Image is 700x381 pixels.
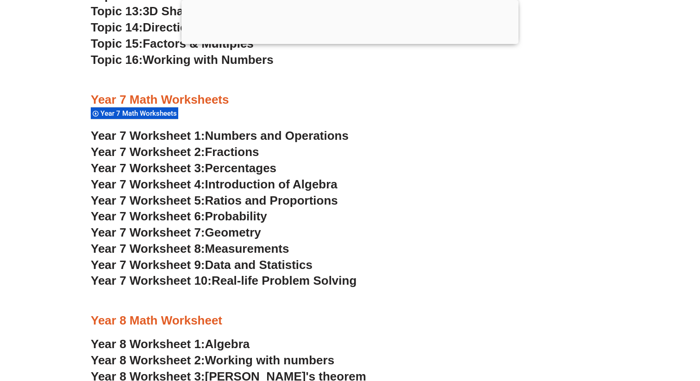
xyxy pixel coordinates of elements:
[91,20,143,34] span: Topic 14:
[91,353,205,367] span: Year 8 Worksheet 2:
[205,353,335,367] span: Working with numbers
[91,37,254,50] a: Topic 15:Factors & Multiples
[212,274,356,287] span: Real-life Problem Solving
[91,337,205,351] span: Year 8 Worksheet 1:
[91,129,349,143] a: Year 7 Worksheet 1:Numbers and Operations
[91,337,250,351] a: Year 8 Worksheet 1:Algebra
[91,4,143,18] span: Topic 13:
[205,258,313,272] span: Data and Statistics
[205,177,337,191] span: Introduction of Algebra
[205,161,277,175] span: Percentages
[91,161,276,175] a: Year 7 Worksheet 3:Percentages
[91,53,274,67] a: Topic 16:Working with Numbers
[143,4,204,18] span: 3D Shapes
[205,145,259,159] span: Fractions
[91,161,205,175] span: Year 7 Worksheet 3:
[541,276,700,381] iframe: Chat Widget
[205,242,289,256] span: Measurements
[91,177,205,191] span: Year 7 Worksheet 4:
[143,20,272,34] span: Direction & 2D Shapes
[91,37,143,50] span: Topic 15:
[91,258,205,272] span: Year 7 Worksheet 9:
[91,313,609,329] h3: Year 8 Math Worksheet
[91,129,205,143] span: Year 7 Worksheet 1:
[91,274,356,287] a: Year 7 Worksheet 10:Real-life Problem Solving
[91,145,259,159] a: Year 7 Worksheet 2:Fractions
[143,37,254,50] span: Factors & Multiples
[205,337,250,351] span: Algebra
[91,209,267,223] a: Year 7 Worksheet 6:Probability
[91,242,205,256] span: Year 7 Worksheet 8:
[205,129,349,143] span: Numbers and Operations
[91,242,289,256] a: Year 7 Worksheet 8:Measurements
[91,225,205,239] span: Year 7 Worksheet 7:
[91,353,334,367] a: Year 8 Worksheet 2:Working with numbers
[143,53,273,67] span: Working with Numbers
[91,209,205,223] span: Year 7 Worksheet 6:
[91,194,205,207] span: Year 7 Worksheet 5:
[91,258,312,272] a: Year 7 Worksheet 9:Data and Statistics
[205,194,338,207] span: Ratios and Proportions
[91,225,261,239] a: Year 7 Worksheet 7:Geometry
[91,20,272,34] a: Topic 14:Direction & 2D Shapes
[91,194,338,207] a: Year 7 Worksheet 5:Ratios and Proportions
[205,225,261,239] span: Geometry
[91,4,204,18] a: Topic 13:3D Shapes
[205,209,267,223] span: Probability
[91,107,178,119] div: Year 7 Math Worksheets
[100,109,180,118] span: Year 7 Math Worksheets
[91,53,143,67] span: Topic 16:
[91,177,337,191] a: Year 7 Worksheet 4:Introduction of Algebra
[91,274,212,287] span: Year 7 Worksheet 10:
[91,92,609,108] h3: Year 7 Math Worksheets
[91,145,205,159] span: Year 7 Worksheet 2:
